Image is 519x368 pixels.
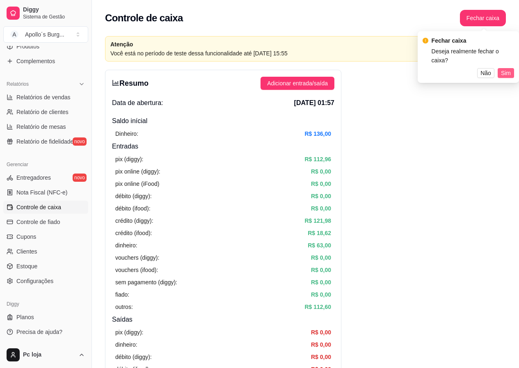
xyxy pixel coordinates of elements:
[115,265,158,274] article: vouchers (ifood):
[304,129,331,138] article: R$ 136,00
[501,69,511,78] span: Sim
[115,352,152,361] article: débito (diggy):
[16,123,66,131] span: Relatório de mesas
[311,192,331,201] article: R$ 0,00
[3,260,88,273] a: Estoque
[3,3,88,23] a: DiggySistema de Gestão
[477,68,494,78] button: Não
[115,340,137,349] article: dinheiro:
[16,174,51,182] span: Entregadores
[311,179,331,188] article: R$ 0,00
[16,188,67,197] span: Nota Fiscal (NFC-e)
[294,98,334,108] span: [DATE] 01:57
[16,233,36,241] span: Cupons
[115,155,143,164] article: pix (diggy):
[3,91,88,104] a: Relatórios de vendas
[16,277,53,285] span: Configurações
[16,203,61,211] span: Controle de caixa
[311,278,331,287] article: R$ 0,00
[3,186,88,199] a: Nota Fiscal (NFC-e)
[267,79,328,88] span: Adicionar entrada/saída
[3,158,88,171] div: Gerenciar
[16,137,73,146] span: Relatório de fidelidade
[16,247,37,256] span: Clientes
[3,345,88,365] button: Pc loja
[308,229,331,238] article: R$ 18,62
[308,241,331,250] article: R$ 63,00
[311,328,331,337] article: R$ 0,00
[3,55,88,68] a: Complementos
[115,216,153,225] article: crédito (diggy):
[304,155,331,164] article: R$ 112,96
[110,49,460,58] article: Você está no período de teste dessa funcionalidade até [DATE] 15:55
[311,352,331,361] article: R$ 0,00
[3,26,88,43] button: Select a team
[16,328,62,336] span: Precisa de ajuda?
[3,201,88,214] a: Controle de caixa
[16,262,37,270] span: Estoque
[498,68,514,78] button: Sim
[112,79,119,87] span: bar-chart
[3,40,88,53] a: Produtos
[3,120,88,133] a: Relatório de mesas
[3,230,88,243] a: Cupons
[10,30,18,39] span: A
[16,218,60,226] span: Controle de fiado
[460,10,506,26] button: Fechar caixa
[115,129,138,138] article: Dinheiro:
[112,98,163,108] span: Data de abertura:
[115,192,152,201] article: débito (diggy):
[112,78,149,89] h3: Resumo
[115,241,137,250] article: dinheiro:
[23,14,85,20] span: Sistema de Gestão
[3,311,88,324] a: Planos
[25,30,64,39] div: Apollo´s Burg ...
[432,36,514,45] div: Fechar caixa
[311,340,331,349] article: R$ 0,00
[423,38,428,43] span: exclamation-circle
[112,116,334,126] h4: Saldo inícial
[115,167,160,176] article: pix online (diggy):
[311,253,331,262] article: R$ 0,00
[311,290,331,299] article: R$ 0,00
[115,302,133,311] article: outros:
[115,179,159,188] article: pix online (iFood)
[480,69,491,78] span: Não
[3,105,88,119] a: Relatório de clientes
[3,297,88,311] div: Diggy
[304,216,331,225] article: R$ 121,98
[3,215,88,229] a: Controle de fiado
[3,274,88,288] a: Configurações
[16,313,34,321] span: Planos
[3,245,88,258] a: Clientes
[3,135,88,148] a: Relatório de fidelidadenovo
[311,265,331,274] article: R$ 0,00
[7,81,29,87] span: Relatórios
[311,167,331,176] article: R$ 0,00
[115,328,143,337] article: pix (diggy):
[23,6,85,14] span: Diggy
[311,204,331,213] article: R$ 0,00
[3,325,88,338] a: Precisa de ajuda?
[304,302,331,311] article: R$ 112,60
[16,42,39,50] span: Produtos
[23,351,75,359] span: Pc loja
[112,315,334,325] h4: Saídas
[115,290,129,299] article: fiado:
[110,40,460,49] article: Atenção
[16,57,55,65] span: Complementos
[3,171,88,184] a: Entregadoresnovo
[115,253,159,262] article: vouchers (diggy):
[16,108,69,116] span: Relatório de clientes
[112,142,334,151] h4: Entradas
[115,204,151,213] article: débito (ifood):
[115,229,152,238] article: crédito (ifood):
[432,47,514,65] div: Deseja realmente fechar o caixa?
[115,278,177,287] article: sem pagamento (diggy):
[105,11,183,25] h2: Controle de caixa
[16,93,71,101] span: Relatórios de vendas
[261,77,334,90] button: Adicionar entrada/saída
